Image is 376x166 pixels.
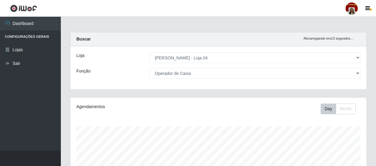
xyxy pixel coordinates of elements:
div: Toolbar with button groups [321,104,360,114]
button: Month [336,104,356,114]
div: Agendamentos [76,104,190,110]
strong: Buscar [76,37,91,41]
i: Recarregando em 13 segundos... [304,37,353,40]
button: Day [321,104,336,114]
img: CoreUI Logo [10,5,37,12]
label: Loja [76,52,84,59]
label: Função [76,68,91,74]
div: First group [321,104,356,114]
